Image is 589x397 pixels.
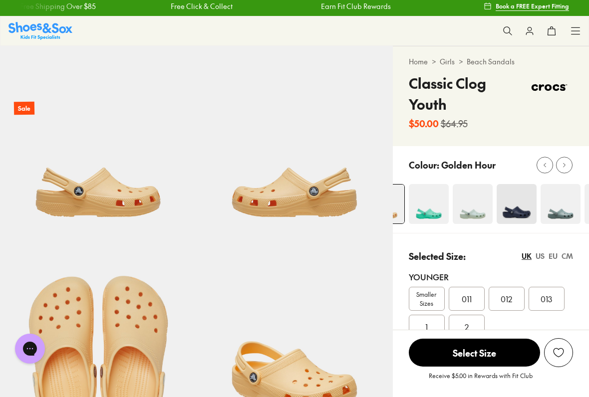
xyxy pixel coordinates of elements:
[409,73,526,115] h4: Classic Clog Youth
[429,371,533,389] p: Receive $5.00 in Rewards with Fit Club
[425,321,428,333] span: 1
[541,184,581,224] img: 4-538776_1
[465,321,469,333] span: 2
[8,22,72,39] img: SNS_Logo_Responsive.svg
[562,251,573,261] div: CM
[170,1,232,11] a: Free Click & Collect
[501,293,512,305] span: 012
[409,184,449,224] img: 4-502818_1
[8,22,72,39] a: Shoes & Sox
[409,339,540,367] span: Select Size
[409,56,573,67] div: > >
[365,185,404,223] img: 4-538782_1
[409,290,444,308] span: Smaller Sizes
[462,293,472,305] span: 011
[526,73,573,102] img: Vendor logo
[320,1,390,11] a: Earn Fit Club Rewards
[497,184,537,224] img: 4-367741_1
[441,117,468,130] s: $64.95
[541,293,552,305] span: 013
[14,102,34,115] p: Sale
[496,1,569,10] span: Book a FREE Expert Fitting
[409,338,540,367] button: Select Size
[409,56,428,67] a: Home
[196,46,392,242] img: 5-538783_1
[441,158,496,172] p: Golden Hour
[440,56,455,67] a: Girls
[536,251,545,261] div: US
[467,56,515,67] a: Beach Sandals
[522,251,532,261] div: UK
[549,251,558,261] div: EU
[544,338,573,367] button: Add to Wishlist
[409,271,573,283] div: Younger
[453,184,493,224] img: 4-553264_1
[409,117,439,130] b: $50.00
[409,249,466,263] p: Selected Size:
[19,1,95,11] a: Free Shipping Over $85
[409,158,439,172] p: Colour:
[10,330,50,367] iframe: Gorgias live chat messenger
